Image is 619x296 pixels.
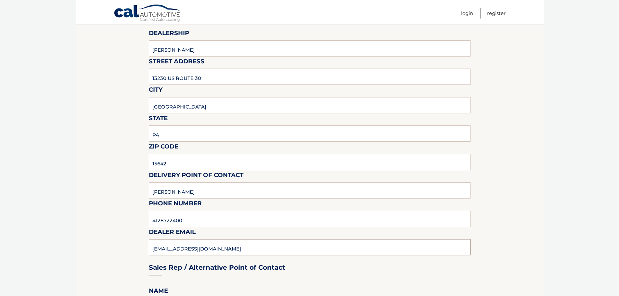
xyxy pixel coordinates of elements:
[487,8,506,19] a: Register
[149,199,202,211] label: Phone Number
[149,57,204,69] label: Street Address
[114,4,182,23] a: Cal Automotive
[149,113,168,125] label: State
[149,227,196,239] label: Dealer Email
[149,264,285,272] h3: Sales Rep / Alternative Point of Contact
[149,170,243,182] label: Delivery Point of Contact
[461,8,473,19] a: Login
[149,85,162,97] label: City
[149,28,189,40] label: Dealership
[149,142,178,154] label: Zip Code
